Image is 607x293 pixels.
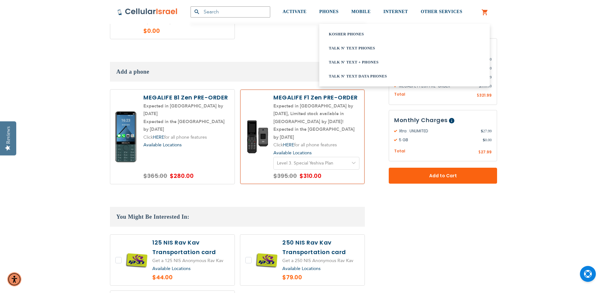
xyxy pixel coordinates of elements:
div: Accessibility Menu [7,272,21,286]
span: INTERNET [383,9,408,14]
span: You Might Be Interested In: [116,214,189,220]
span: Help [449,118,454,123]
span: $ [481,128,483,134]
span: 0.00 [483,137,492,143]
button: Add to Cart [389,168,497,184]
span: OTHER SERVICES [421,9,462,14]
a: Talk n' Text Data Phones [329,73,464,79]
a: Available Locations [273,150,312,156]
a: Available Locations [282,266,321,272]
span: Add to Cart [410,172,476,179]
span: 27.99 [481,128,492,134]
input: Search [191,6,270,18]
span: $ [477,93,479,99]
span: Xtra : UNLIMITED [394,128,481,134]
span: Total [394,92,405,98]
a: Talk n' Text Phones [329,45,464,51]
span: Monthly Charges [394,116,448,124]
span: $ [478,150,481,155]
span: MOBILE [351,9,371,14]
a: HERE [153,134,164,140]
a: Available Locations [143,142,182,148]
span: Add a phone [116,69,149,75]
a: HERE [283,142,294,148]
a: Kosher Phones [329,31,464,37]
a: Available Locations [152,266,191,272]
a: Talk n' Text + Phones [329,59,464,65]
span: 27.99 [481,149,492,155]
span: ACTIVATE [283,9,307,14]
span: PHONES [319,9,339,14]
div: Reviews [5,126,11,144]
img: Cellular Israel Logo [117,8,178,16]
span: Total [394,148,405,154]
span: 321.99 [479,92,492,98]
span: $ [483,137,485,143]
span: 5 GB [394,137,483,143]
